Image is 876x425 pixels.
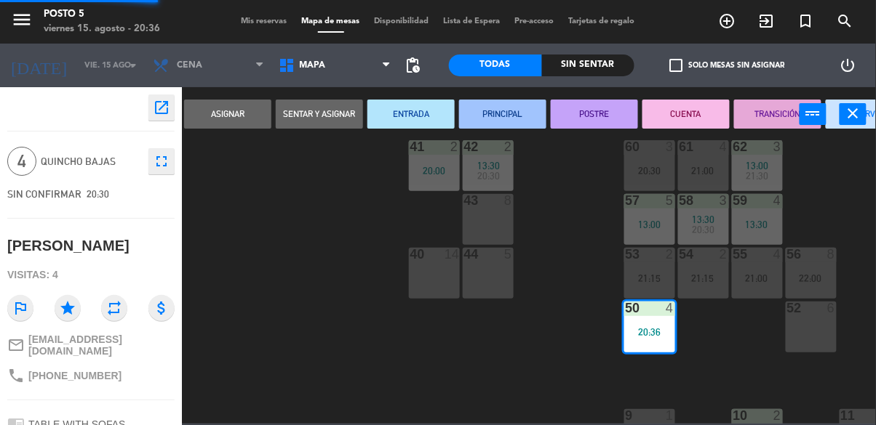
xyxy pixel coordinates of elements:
div: 21:00 [678,166,729,176]
i: repeat [101,295,127,321]
div: 20:30 [624,166,675,176]
div: 21:00 [732,273,783,283]
button: open_in_new [148,94,175,121]
div: 5 [504,248,513,261]
div: 50 [626,301,626,315]
span: Mapa de mesas [295,17,367,25]
span: 13:00 [746,160,769,171]
button: menu [11,9,33,36]
span: Tarjetas de regalo [562,17,642,25]
div: 22:00 [786,273,837,283]
span: 20:30 [477,170,500,182]
button: PRINCIPAL [459,100,546,129]
div: 14 [445,248,459,261]
div: 3 [666,140,674,153]
button: fullscreen [148,148,175,174]
span: 20:30 [693,224,715,235]
label: Solo mesas sin asignar [670,59,785,72]
div: 43 [464,194,465,207]
div: 2 [666,248,674,261]
div: 53 [626,248,626,261]
i: outlined_flag [7,295,33,321]
div: 41 [410,140,411,153]
i: fullscreen [153,153,170,170]
button: Sentar y Asignar [276,100,363,129]
button: TRANSICIÓN [734,100,821,129]
div: 2 [450,140,459,153]
div: 8 [504,194,513,207]
div: 52 [787,301,788,315]
span: 13:30 [477,160,500,171]
div: 2 [504,140,513,153]
div: 61 [680,140,680,153]
span: Disponibilidad [367,17,437,25]
i: phone [7,367,25,384]
button: power_input [800,103,827,125]
span: 4 [7,147,36,176]
div: 21:15 [624,273,675,283]
button: ENTRADA [367,100,455,129]
button: close [840,103,867,125]
i: open_in_new [153,99,170,116]
div: [PERSON_NAME] [7,234,130,258]
span: QUINCHO Bajas [41,153,141,170]
div: 55 [733,248,734,261]
i: arrow_drop_down [124,57,142,74]
i: power_input [805,105,822,122]
div: Sin sentar [542,54,635,76]
i: attach_money [148,295,175,321]
span: Mis reservas [234,17,295,25]
i: exit_to_app [758,12,776,30]
div: 11 [841,409,842,422]
div: Posto 5 [44,7,160,22]
div: 40 [410,248,411,261]
div: 58 [680,194,680,207]
div: 54 [680,248,680,261]
div: 56 [787,248,788,261]
span: pending_actions [404,57,421,74]
div: 4 [773,194,782,207]
a: mail_outline[EMAIL_ADDRESS][DOMAIN_NAME] [7,333,175,357]
div: 5 [666,194,674,207]
div: 4 [773,248,782,261]
div: 57 [626,194,626,207]
div: 3 [773,140,782,153]
i: search [837,12,854,30]
div: 4 [720,140,728,153]
div: 3 [720,194,728,207]
div: 44 [464,248,465,261]
div: 1 [666,409,674,422]
span: Lista de Espera [437,17,508,25]
button: POSTRE [551,100,638,129]
div: 2 [773,409,782,422]
i: close [845,105,862,122]
span: SIN CONFIRMAR [7,188,81,200]
i: star [55,295,81,321]
div: 8 [827,248,836,261]
span: MAPA [300,60,326,70]
i: turned_in_not [797,12,815,30]
div: Visitas: 4 [7,262,175,288]
i: mail_outline [7,336,25,354]
div: Todas [449,54,542,76]
div: 20:36 [624,327,675,337]
div: 60 [626,140,626,153]
div: viernes 15. agosto - 20:36 [44,22,160,36]
div: 20:00 [409,166,460,176]
span: check_box_outline_blank [670,59,683,72]
div: 9 [626,409,626,422]
div: 10 [733,409,734,422]
span: 20:30 [87,188,109,200]
span: 21:30 [746,170,769,182]
div: 42 [464,140,465,153]
span: [EMAIL_ADDRESS][DOMAIN_NAME] [28,333,175,357]
div: 13:00 [624,219,675,230]
div: 6 [827,301,836,315]
span: Cena [177,60,202,70]
div: 62 [733,140,734,153]
div: 59 [733,194,734,207]
i: add_circle_outline [719,12,736,30]
span: 13:30 [693,214,715,225]
button: Asignar [184,100,271,129]
div: 4 [666,301,674,315]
